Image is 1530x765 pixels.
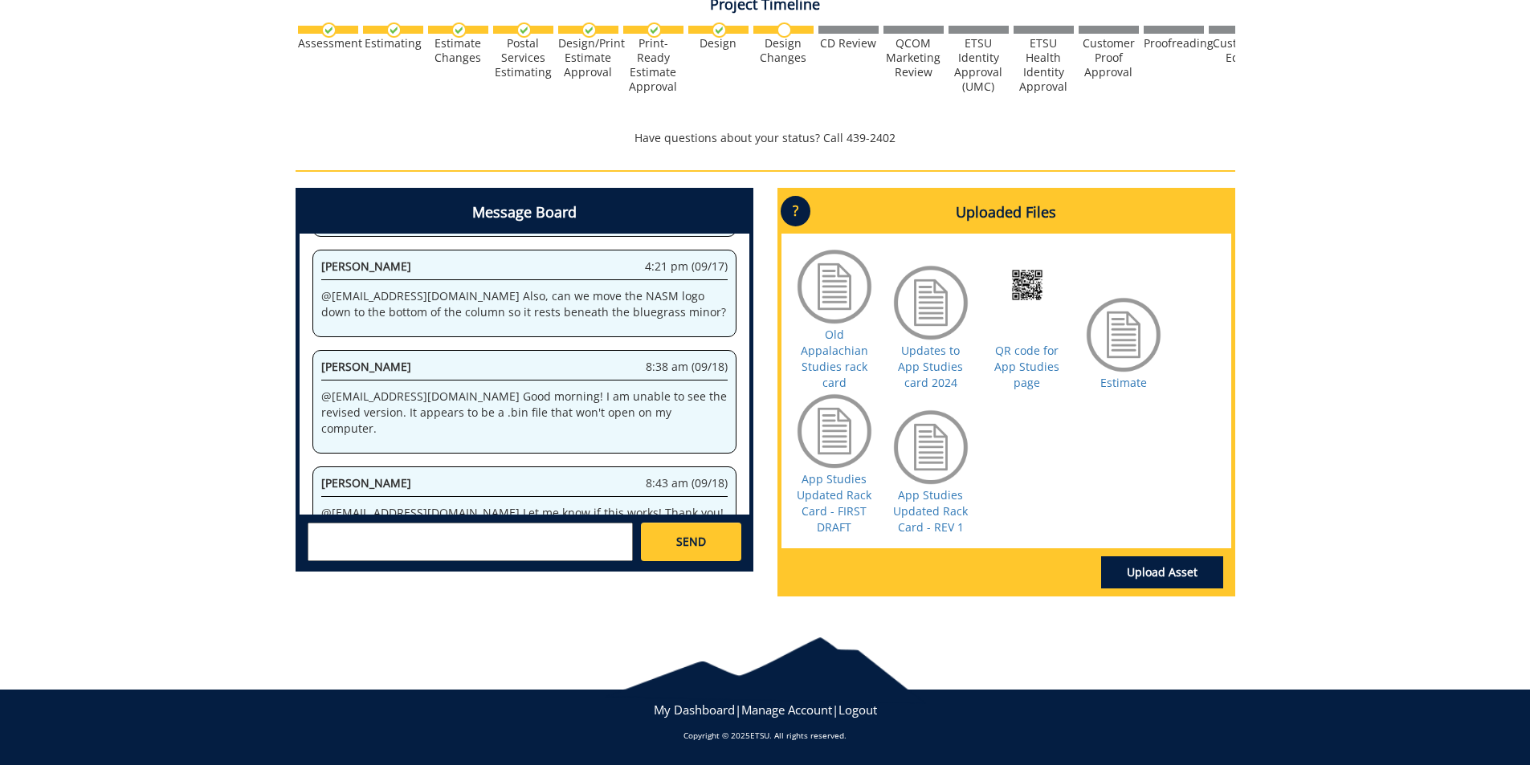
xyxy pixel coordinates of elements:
span: [PERSON_NAME] [321,475,411,490]
img: checkmark [386,22,402,38]
div: ETSU Health Identity Approval [1014,36,1074,94]
img: checkmark [712,22,727,38]
span: 8:43 am (09/18) [646,475,728,491]
a: Updates to App Studies card 2024 [898,343,963,390]
div: CD Review [818,36,879,51]
p: Have questions about your status? Call 439-2402 [296,130,1235,146]
div: Postal Services Estimating [493,36,553,79]
img: checkmark [321,22,337,38]
div: Design/Print Estimate Approval [558,36,618,79]
div: QCOM Marketing Review [883,36,944,79]
div: Estimate Changes [428,36,488,65]
div: Estimating [363,36,423,51]
a: ETSU [750,730,769,741]
textarea: messageToSend [308,523,633,561]
a: Logout [838,702,877,718]
p: ? [781,196,810,226]
div: Customer Proof Approval [1079,36,1139,79]
p: @[EMAIL_ADDRESS][DOMAIN_NAME] Also, can we move the NASM logo down to the bottom of the column so... [321,288,728,320]
p: @[EMAIL_ADDRESS][DOMAIN_NAME] Good morning! I am unable to see the revised version. It appears to... [321,389,728,437]
a: App Studies Updated Rack Card - REV 1 [893,487,968,535]
a: Estimate [1100,375,1147,390]
img: checkmark [581,22,597,38]
img: checkmark [516,22,532,38]
span: [PERSON_NAME] [321,359,411,374]
span: 4:21 pm (09/17) [645,258,728,275]
a: QR code for App Studies page [994,343,1059,390]
a: Old Appalachian Studies rack card [801,327,868,390]
div: Print-Ready Estimate Approval [623,36,683,94]
img: checkmark [647,22,662,38]
img: checkmark [451,22,467,38]
span: 8:38 am (09/18) [646,359,728,375]
div: Design Changes [753,36,814,65]
a: App Studies Updated Rack Card - FIRST DRAFT [797,471,871,535]
h4: Message Board [300,192,749,234]
div: Assessment [298,36,358,51]
h4: Uploaded Files [781,192,1231,234]
div: ETSU Identity Approval (UMC) [949,36,1009,94]
a: My Dashboard [654,702,735,718]
a: Upload Asset [1101,556,1223,588]
a: SEND [641,523,741,561]
span: SEND [676,534,706,550]
div: Proofreading [1144,36,1204,51]
p: @[EMAIL_ADDRESS][DOMAIN_NAME] Let me know if this works! Thank you! [321,505,728,521]
div: Customer Edits [1209,36,1269,65]
a: Manage Account [741,702,832,718]
span: [PERSON_NAME] [321,258,411,274]
div: Design [688,36,749,51]
img: no [777,22,792,38]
